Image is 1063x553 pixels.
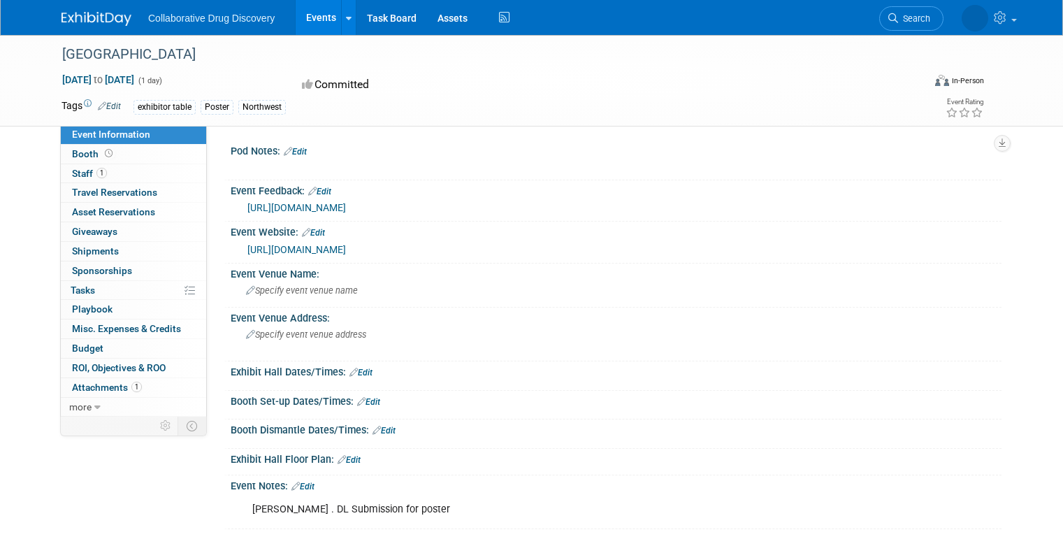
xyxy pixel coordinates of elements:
[72,362,166,373] span: ROI, Objectives & ROO
[131,382,142,392] span: 1
[62,12,131,26] img: ExhibitDay
[61,242,206,261] a: Shipments
[154,417,178,435] td: Personalize Event Tab Strip
[231,391,1001,409] div: Booth Set-up Dates/Times:
[92,74,105,85] span: to
[61,222,206,241] a: Giveaways
[349,368,373,378] a: Edit
[72,323,181,334] span: Misc. Expenses & Credits
[246,329,366,340] span: Specify event venue address
[951,76,984,86] div: In-Person
[61,319,206,338] a: Misc. Expenses & Credits
[231,419,1001,438] div: Booth Dismantle Dates/Times:
[61,261,206,280] a: Sponsorships
[284,147,307,157] a: Edit
[72,343,103,354] span: Budget
[231,180,1001,199] div: Event Feedback:
[133,100,196,115] div: exhibitor table
[72,187,157,198] span: Travel Reservations
[243,496,852,524] div: [PERSON_NAME] . DL Submission for poster
[373,426,396,436] a: Edit
[238,100,286,115] div: Northwest
[72,129,150,140] span: Event Information
[61,281,206,300] a: Tasks
[61,339,206,358] a: Budget
[231,264,1001,281] div: Event Venue Name:
[61,300,206,319] a: Playbook
[935,75,949,86] img: Format-Inperson.png
[946,99,983,106] div: Event Rating
[72,265,132,276] span: Sponsorships
[98,101,121,111] a: Edit
[72,382,142,393] span: Attachments
[61,359,206,378] a: ROI, Objectives & ROO
[72,206,155,217] span: Asset Reservations
[231,141,1001,159] div: Pod Notes:
[72,303,113,315] span: Playbook
[62,73,135,86] span: [DATE] [DATE]
[247,202,346,213] a: [URL][DOMAIN_NAME]
[61,164,206,183] a: Staff1
[61,145,206,164] a: Booth
[62,99,121,115] td: Tags
[61,125,206,144] a: Event Information
[72,226,117,237] span: Giveaways
[231,449,1001,467] div: Exhibit Hall Floor Plan:
[298,73,591,97] div: Committed
[848,73,984,94] div: Event Format
[71,285,95,296] span: Tasks
[69,401,92,412] span: more
[231,475,1001,494] div: Event Notes:
[247,244,346,255] a: [URL][DOMAIN_NAME]
[357,397,380,407] a: Edit
[57,42,906,67] div: [GEOGRAPHIC_DATA]
[308,187,331,196] a: Edit
[61,398,206,417] a: more
[291,482,314,491] a: Edit
[61,183,206,202] a: Travel Reservations
[96,168,107,178] span: 1
[178,417,207,435] td: Toggle Event Tabs
[246,285,358,296] span: Specify event venue name
[72,245,119,257] span: Shipments
[338,455,361,465] a: Edit
[148,13,275,24] span: Collaborative Drug Discovery
[302,228,325,238] a: Edit
[231,361,1001,380] div: Exhibit Hall Dates/Times:
[61,203,206,222] a: Asset Reservations
[137,76,162,85] span: (1 day)
[962,5,988,31] img: Salima Ismayilova
[201,100,233,115] div: Poster
[231,308,1001,325] div: Event Venue Address:
[898,13,930,24] span: Search
[72,168,107,179] span: Staff
[61,378,206,397] a: Attachments1
[102,148,115,159] span: Booth not reserved yet
[231,222,1001,240] div: Event Website:
[879,6,943,31] a: Search
[72,148,115,159] span: Booth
